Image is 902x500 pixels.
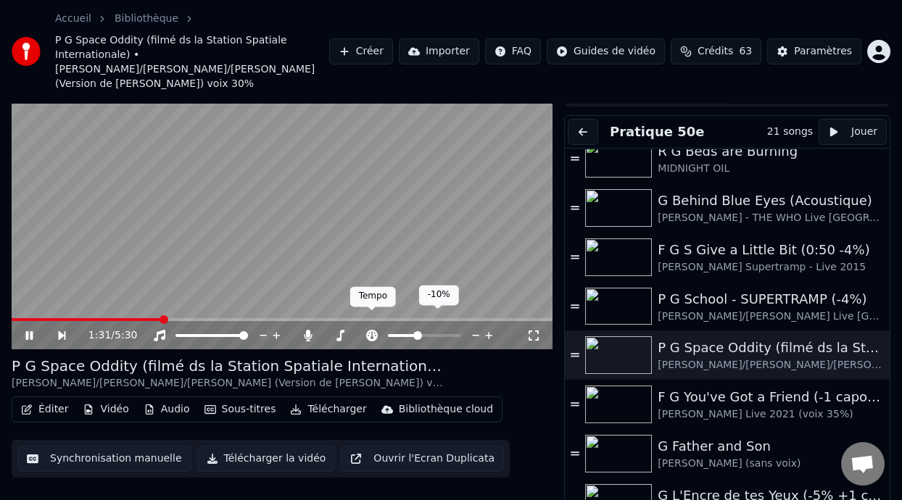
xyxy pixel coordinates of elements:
button: Télécharger la vidéo [197,446,336,472]
div: F G You've Got a Friend (-1 capo 1) [658,387,884,407]
span: 63 [739,44,752,59]
div: Bibliothèque cloud [399,402,493,417]
div: [PERSON_NAME]/[PERSON_NAME]/[PERSON_NAME] (Version de [PERSON_NAME]) voix 30% [12,376,447,391]
div: G Behind Blue Eyes (Acoustique) [658,191,884,211]
span: Crédits [698,44,733,59]
div: F G S Give a Little Bit (0:50 -4%) [658,240,884,260]
button: Éditer [15,399,74,420]
img: youka [12,37,41,66]
div: G Father and Son [658,436,884,457]
button: Vidéo [77,399,134,420]
button: Audio [138,399,196,420]
div: R G Beds are Burning [658,141,884,162]
div: 21 songs [767,125,813,139]
div: -10% [419,285,459,305]
button: Crédits63 [671,38,761,64]
button: Jouer [819,119,887,145]
a: Bibliothèque [115,12,178,26]
div: [PERSON_NAME]/[PERSON_NAME]/[PERSON_NAME] (Version de [PERSON_NAME]) voix 30% [658,358,884,372]
button: Télécharger [284,399,372,420]
div: Ouvrir le chat [841,442,885,486]
button: Synchronisation manuelle [17,446,191,472]
div: [PERSON_NAME] (sans voix) [658,457,884,471]
div: MIDNIGHT OIL [658,162,884,176]
div: Paramètres [794,44,852,59]
button: Pratique 50e [604,122,710,142]
button: Sous-titres [199,399,282,420]
div: [PERSON_NAME] - THE WHO Live [GEOGRAPHIC_DATA][PERSON_NAME] 2022 sans voix [658,211,884,225]
nav: breadcrumb [55,12,329,91]
button: Importer [399,38,479,64]
button: Guides de vidéo [547,38,665,64]
div: P G School - SUPERTRAMP (-4%) [658,289,884,309]
span: P G Space Oddity (filmé ds la Station Spatiale Internationale) • [PERSON_NAME]/[PERSON_NAME]/[PER... [55,33,329,91]
div: [PERSON_NAME] Live 2021 (voix 35%) [658,407,884,422]
div: [PERSON_NAME]/[PERSON_NAME] Live [GEOGRAPHIC_DATA] voix 35% [658,309,884,324]
button: Ouvrir l'Ecran Duplicata [341,446,504,472]
div: P G Space Oddity (filmé ds la Station Spatiale Internationale) [12,356,447,376]
span: 5:30 [115,328,137,343]
button: Créer [329,38,393,64]
span: 1:31 [88,328,111,343]
div: Tempo [350,286,396,307]
div: [PERSON_NAME] Supertramp - Live 2015 [658,260,884,275]
a: Accueil [55,12,91,26]
button: FAQ [485,38,541,64]
div: / [88,328,123,343]
button: Paramètres [767,38,861,64]
div: P G Space Oddity (filmé ds la Station Spatiale Internationale) [658,338,884,358]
